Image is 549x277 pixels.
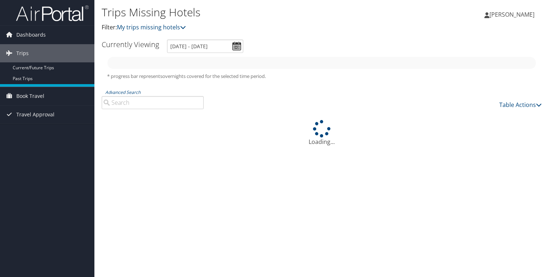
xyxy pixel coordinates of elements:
h1: Trips Missing Hotels [102,5,395,20]
input: [DATE] - [DATE] [167,40,243,53]
span: Travel Approval [16,106,54,124]
span: Dashboards [16,26,46,44]
a: My trips missing hotels [117,23,186,31]
a: Table Actions [499,101,542,109]
span: [PERSON_NAME] [489,11,534,18]
h5: * progress bar represents overnights covered for the selected time period. [107,73,536,80]
div: Loading... [102,120,542,146]
span: Trips [16,44,29,62]
span: Book Travel [16,87,44,105]
a: Advanced Search [105,89,141,95]
input: Advanced Search [102,96,204,109]
a: [PERSON_NAME] [484,4,542,25]
img: airportal-logo.png [16,5,89,22]
h3: Currently Viewing [102,40,159,49]
p: Filter: [102,23,395,32]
